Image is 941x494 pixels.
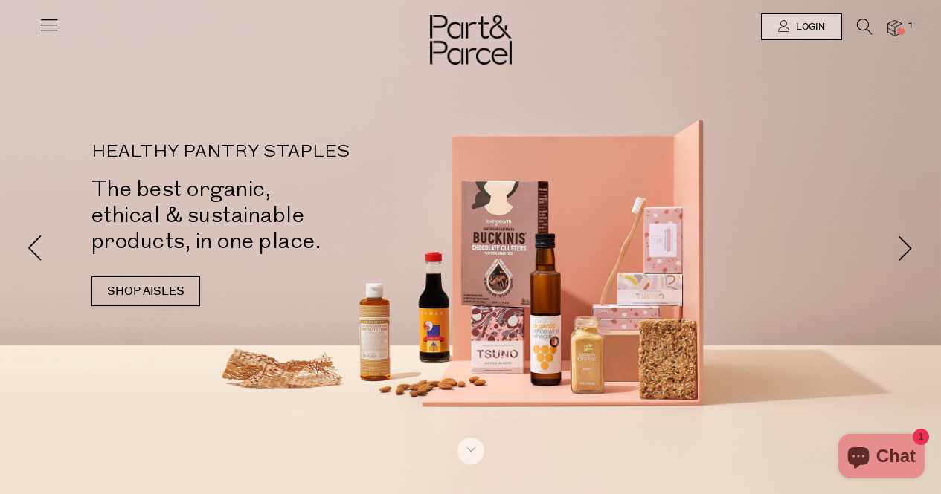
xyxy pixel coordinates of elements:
[792,21,825,33] span: Login
[91,176,493,254] h2: The best organic, ethical & sustainable products, in one place.
[761,13,842,40] a: Login
[91,143,493,161] p: HEALTHY PANTRY STAPLES
[904,19,917,33] span: 1
[430,15,512,65] img: Part&Parcel
[887,20,902,36] a: 1
[834,434,929,482] inbox-online-store-chat: Shopify online store chat
[91,276,200,306] a: SHOP AISLES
